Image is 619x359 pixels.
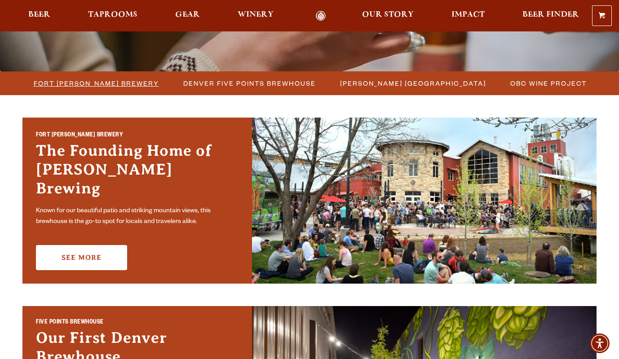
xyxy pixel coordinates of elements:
[28,11,50,18] span: Beer
[517,11,585,21] a: Beer Finder
[88,11,137,18] span: Taprooms
[169,11,206,21] a: Gear
[362,11,414,18] span: Our Story
[82,11,143,21] a: Taprooms
[178,77,320,90] a: Denver Five Points Brewhouse
[446,11,491,21] a: Impact
[36,245,127,270] a: See More
[34,77,159,90] span: Fort [PERSON_NAME] Brewery
[36,206,239,228] p: Known for our beautiful patio and striking mountain views, this brewhouse is the go-to spot for l...
[238,11,274,18] span: Winery
[36,318,239,328] h2: Five Points Brewhouse
[590,333,610,353] div: Accessibility Menu
[183,77,316,90] span: Denver Five Points Brewhouse
[36,131,239,141] h2: Fort [PERSON_NAME] Brewery
[232,11,279,21] a: Winery
[522,11,579,18] span: Beer Finder
[505,77,591,90] a: OBC Wine Project
[175,11,200,18] span: Gear
[36,141,239,202] h3: The Founding Home of [PERSON_NAME] Brewing
[510,77,587,90] span: OBC Wine Project
[340,77,486,90] span: [PERSON_NAME] [GEOGRAPHIC_DATA]
[451,11,485,18] span: Impact
[28,77,164,90] a: Fort [PERSON_NAME] Brewery
[22,11,56,21] a: Beer
[335,77,491,90] a: [PERSON_NAME] [GEOGRAPHIC_DATA]
[252,118,597,284] img: Fort Collins Brewery & Taproom'
[356,11,420,21] a: Our Story
[304,11,337,21] a: Odell Home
